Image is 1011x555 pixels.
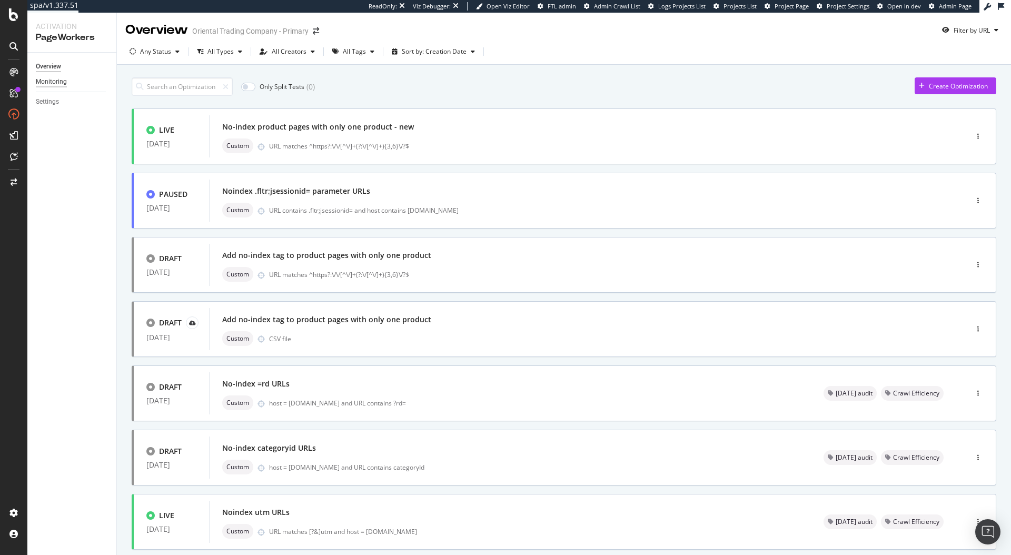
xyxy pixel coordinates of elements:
[269,142,923,151] div: URL matches ^https?:\/\/[^\/]+(?:\/[^\/]+){3,6}\/?$
[929,82,988,91] div: Create Optimization
[939,2,972,10] span: Admin Page
[775,2,809,10] span: Project Page
[146,461,196,469] div: [DATE]
[658,2,706,10] span: Logs Projects List
[36,96,59,107] div: Settings
[222,203,253,217] div: neutral label
[226,528,249,534] span: Custom
[765,2,809,11] a: Project Page
[222,395,253,410] div: neutral label
[226,143,249,149] span: Custom
[222,267,253,282] div: neutral label
[222,507,290,518] div: Noindex utm URLs
[269,334,291,343] div: CSV file
[584,2,640,11] a: Admin Crawl List
[269,399,798,408] div: host = [DOMAIN_NAME] and URL contains ?rd=
[159,189,187,200] div: PAUSED
[487,2,530,10] span: Open Viz Editor
[222,524,253,539] div: neutral label
[402,48,467,55] div: Sort by: Creation Date
[36,21,108,32] div: Activation
[159,253,182,264] div: DRAFT
[413,2,451,11] div: Viz Debugger:
[388,43,479,60] button: Sort by: Creation Date
[538,2,576,11] a: FTL admin
[824,514,877,529] div: neutral label
[222,331,253,346] div: neutral label
[193,43,246,60] button: All Types
[938,22,1003,38] button: Filter by URL
[132,77,233,96] input: Search an Optimization
[36,76,67,87] div: Monitoring
[306,82,315,92] div: ( 0 )
[146,268,196,276] div: [DATE]
[146,140,196,148] div: [DATE]
[159,446,182,457] div: DRAFT
[269,463,798,472] div: host = [DOMAIN_NAME] and URL contains categoryId
[159,510,174,521] div: LIVE
[836,454,873,461] span: [DATE] audit
[887,2,921,10] span: Open in dev
[36,76,109,87] a: Monitoring
[915,77,996,94] button: Create Optimization
[881,450,944,465] div: neutral label
[877,2,921,11] a: Open in dev
[824,450,877,465] div: neutral label
[222,314,431,325] div: Add no-index tag to product pages with only one product
[125,43,184,60] button: Any Status
[125,21,188,39] div: Overview
[827,2,869,10] span: Project Settings
[881,386,944,401] div: neutral label
[159,318,182,328] div: DRAFT
[594,2,640,10] span: Admin Crawl List
[269,527,798,536] div: URL matches [?&]utm and host = [DOMAIN_NAME]
[222,443,316,453] div: No-index categoryid URLs
[929,2,972,11] a: Admin Page
[159,382,182,392] div: DRAFT
[226,271,249,277] span: Custom
[548,2,576,10] span: FTL admin
[222,186,370,196] div: Noindex .fltr;jsessionid= parameter URLs
[954,26,990,35] div: Filter by URL
[369,2,397,11] div: ReadOnly:
[881,514,944,529] div: neutral label
[146,204,196,212] div: [DATE]
[222,379,290,389] div: No-index =rd URLs
[328,43,379,60] button: All Tags
[207,48,234,55] div: All Types
[222,250,431,261] div: Add no-index tag to product pages with only one product
[975,519,1000,544] div: Open Intercom Messenger
[269,270,923,279] div: URL matches ^https?:\/\/[^\/]+(?:\/[^\/]+){3,6}\/?$
[272,48,306,55] div: All Creators
[893,454,939,461] span: Crawl Efficiency
[222,138,253,153] div: neutral label
[222,122,414,132] div: No-index product pages with only one product - new
[255,43,319,60] button: All Creators
[146,525,196,533] div: [DATE]
[343,48,366,55] div: All Tags
[140,48,171,55] div: Any Status
[893,519,939,525] span: Crawl Efficiency
[723,2,757,10] span: Projects List
[817,2,869,11] a: Project Settings
[836,390,873,397] span: [DATE] audit
[146,333,196,342] div: [DATE]
[260,82,304,91] div: Only Split Tests
[36,61,109,72] a: Overview
[648,2,706,11] a: Logs Projects List
[226,400,249,406] span: Custom
[836,519,873,525] span: [DATE] audit
[159,125,174,135] div: LIVE
[36,96,109,107] a: Settings
[313,27,319,35] div: arrow-right-arrow-left
[36,32,108,44] div: PageWorkers
[146,397,196,405] div: [DATE]
[269,206,923,215] div: URL contains .fltr;jsessionid= and host contains [DOMAIN_NAME]
[226,207,249,213] span: Custom
[226,335,249,342] span: Custom
[824,386,877,401] div: neutral label
[36,61,61,72] div: Overview
[222,460,253,474] div: neutral label
[226,464,249,470] span: Custom
[713,2,757,11] a: Projects List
